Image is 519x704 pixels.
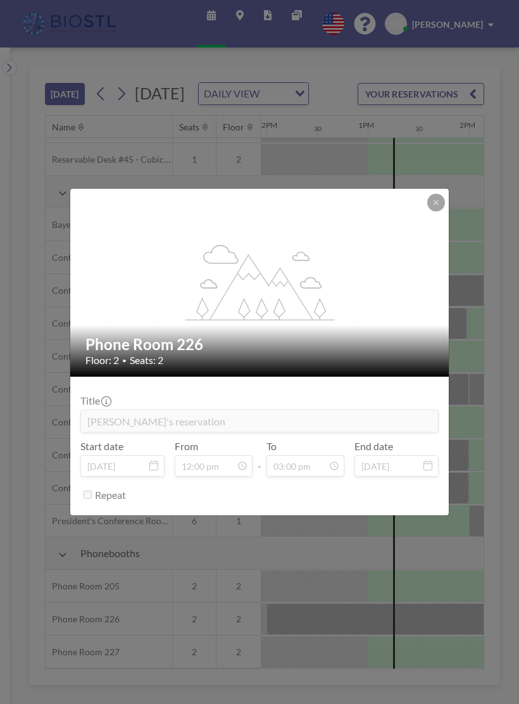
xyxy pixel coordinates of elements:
[266,440,277,453] label: To
[80,394,110,407] label: Title
[95,489,126,501] label: Repeat
[175,440,198,453] label: From
[122,356,127,365] span: •
[130,354,163,367] span: Seats: 2
[85,335,435,354] h2: Phone Room 226
[80,440,123,453] label: Start date
[258,444,261,472] span: -
[354,440,393,453] label: End date
[81,410,438,432] input: (No title)
[185,244,335,320] g: flex-grow: 1.2;
[85,354,119,367] span: Floor: 2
